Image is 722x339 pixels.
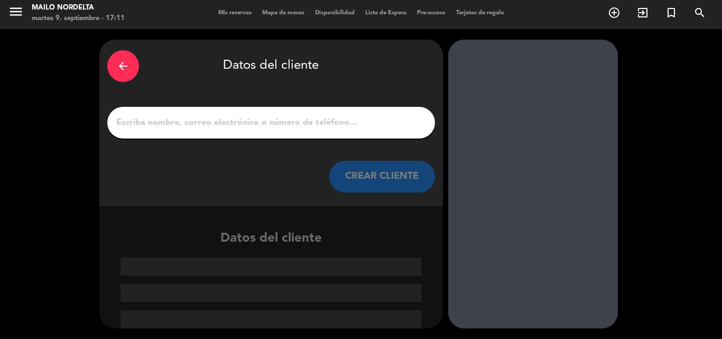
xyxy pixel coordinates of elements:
i: exit_to_app [636,6,649,19]
div: Datos del cliente [107,48,435,85]
span: Tarjetas de regalo [451,10,510,16]
span: Disponibilidad [310,10,360,16]
div: Mailo Nordelta [32,3,125,13]
span: Mis reservas [213,10,257,16]
i: add_circle_outline [608,6,621,19]
i: search [693,6,706,19]
input: Escriba nombre, correo electrónico o número de teléfono... [115,115,427,130]
span: Pre-acceso [412,10,451,16]
i: arrow_back [117,60,129,72]
span: Mapa de mesas [257,10,310,16]
span: Lista de Espera [360,10,412,16]
button: CREAR CLIENTE [329,161,435,193]
i: turned_in_not [665,6,678,19]
div: martes 9. septiembre - 17:11 [32,13,125,24]
div: Datos del cliente [99,228,443,328]
button: menu [8,4,24,23]
i: menu [8,4,24,20]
